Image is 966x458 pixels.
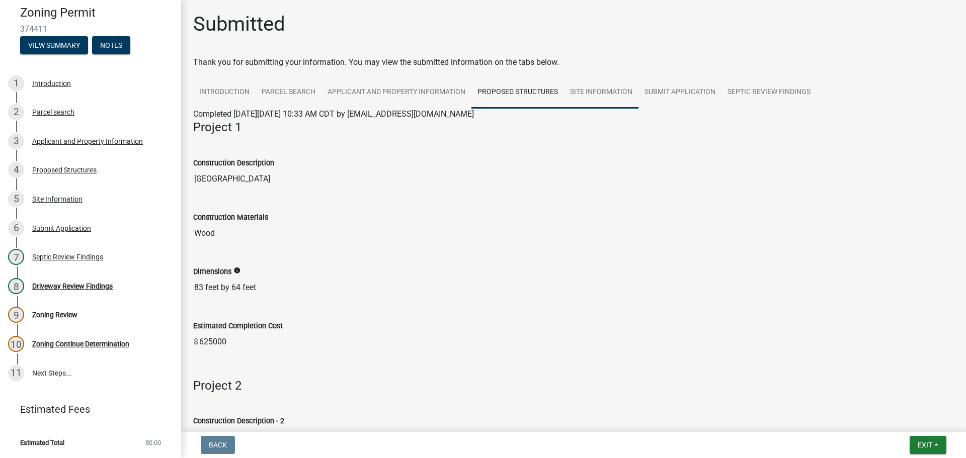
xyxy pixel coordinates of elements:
div: 3 [8,133,24,149]
div: Septic Review Findings [32,253,103,260]
div: Site Information [32,196,83,203]
a: Site Information [564,76,638,109]
div: Zoning Review [32,311,77,318]
div: 8 [8,278,24,294]
div: 10 [8,336,24,352]
div: 5 [8,191,24,207]
div: 6 [8,220,24,236]
label: Construction Description - 2 [193,418,284,425]
a: Introduction [193,76,256,109]
div: Introduction [32,80,71,87]
wm-modal-confirm: Summary [20,42,88,50]
button: View Summary [20,36,88,54]
button: Back [201,436,235,454]
div: Zoning Continue Determination [32,340,129,347]
h4: Project 2 [193,379,954,393]
div: Applicant and Property Information [32,138,143,145]
div: 1 [8,75,24,91]
span: Estimated Total [20,439,64,446]
div: 2 [8,104,24,120]
i: info [233,267,240,274]
div: Submit Application [32,225,91,232]
a: Estimated Fees [8,399,165,419]
span: Back [209,441,227,449]
span: Exit [918,441,932,449]
h4: Zoning Permit [20,6,173,20]
h4: Project 1 [193,120,954,135]
label: Construction Materials [193,214,268,221]
button: Notes [92,36,130,54]
label: Construction Description [193,160,274,167]
div: Driveway Review Findings [32,283,113,290]
span: Completed [DATE][DATE] 10:33 AM CDT by [EMAIL_ADDRESS][DOMAIN_NAME] [193,109,474,119]
a: Septic Review Findings [721,76,817,109]
span: $0.00 [145,439,161,446]
div: 7 [8,249,24,265]
label: Estimated Completion Cost [193,323,283,330]
button: Exit [910,436,946,454]
span: 374411 [20,24,161,34]
div: 11 [8,365,24,381]
a: Applicant and Property Information [321,76,471,109]
div: Parcel search [32,109,74,116]
div: 9 [8,307,24,323]
wm-modal-confirm: Notes [92,42,130,50]
a: Proposed Structures [471,76,564,109]
div: Proposed Structures [32,166,97,173]
div: 4 [8,162,24,178]
span: $ [193,332,199,352]
div: Thank you for submitting your information. You may view the submitted information on the tabs below. [193,56,954,68]
a: Parcel search [256,76,321,109]
h1: Submitted [193,12,285,36]
a: Submit Application [638,76,721,109]
label: Dimensions [193,268,231,276]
